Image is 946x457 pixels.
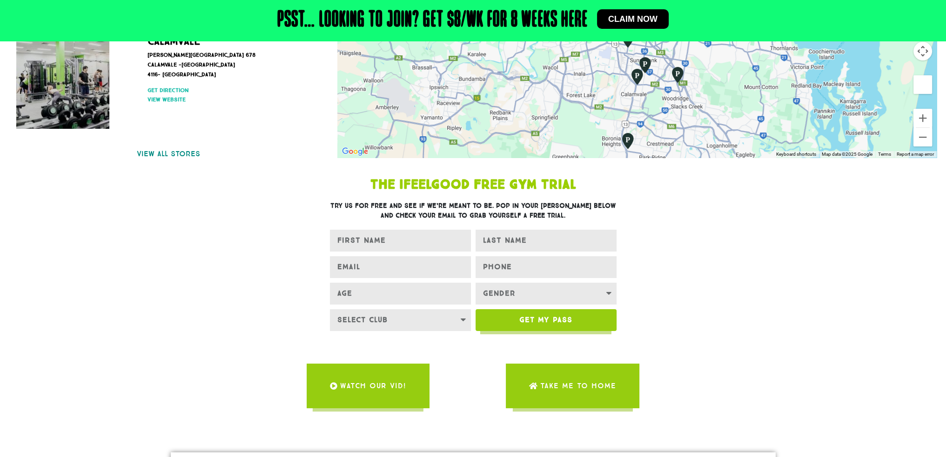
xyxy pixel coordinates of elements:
[519,316,572,324] span: Get My Pass
[330,230,471,252] input: FIRST NAME
[476,256,617,278] input: Only numbers and phone characters (#, -, *, etc) are accepted.
[340,373,406,399] span: WATCH OUR VID!
[9,148,328,159] a: View all stores
[330,201,617,220] h3: Try us for free and see if we’re meant to be. Pop in your [PERSON_NAME] below and check your emai...
[476,309,617,331] button: Get My Pass
[148,95,316,104] a: View website
[913,75,932,94] button: Drag Pegman onto the map to open Street View
[506,364,639,408] a: Take me to Home
[620,31,636,48] div: Coopers Plains
[597,9,669,29] a: Claim now
[637,56,653,74] div: Runcorn
[776,151,816,158] button: Keyboard shortcuts
[340,146,370,158] img: Google
[913,42,932,60] button: Map camera controls
[330,283,471,305] input: Age
[670,66,685,84] div: Underwood
[148,35,200,47] a: Calamvale
[277,9,588,32] h2: Psst… Looking to join? Get $8/wk for 8 weeks here
[307,364,429,408] a: WATCH OUR VID!
[620,132,636,150] div: Park Ridge
[608,15,658,23] span: Claim now
[148,50,316,79] p: [PERSON_NAME][GEOGRAPHIC_DATA] 678 Calamvale -[GEOGRAPHIC_DATA] 4116- [GEOGRAPHIC_DATA]
[340,146,370,158] a: Click to see this area on Google Maps
[330,230,617,336] form: New Form
[330,256,471,278] input: EMAIL
[913,128,932,146] button: Zoom out
[897,152,934,157] a: Report a map error
[540,373,616,399] span: Take me to Home
[629,68,645,86] div: Calamvale
[913,109,932,127] button: Zoom in
[268,179,678,192] h1: The IfeelGood Free Gym Trial
[878,152,891,157] a: Terms (opens in new tab)
[476,230,617,252] input: LAST NAME
[822,152,872,157] span: Map data ©2025 Google
[541,24,557,42] div: Middle Park
[148,86,316,94] a: Get direction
